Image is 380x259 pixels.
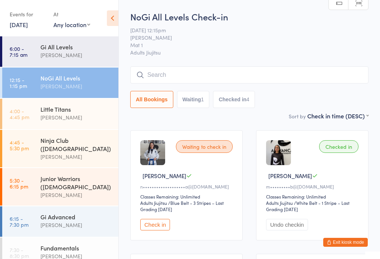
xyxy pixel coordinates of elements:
[40,74,112,82] div: NoGi All Levels
[10,46,27,58] time: 6:00 - 7:15 am
[40,136,112,153] div: Ninja Club ([DEMOGRAPHIC_DATA])
[10,177,28,189] time: 5:30 - 6:15 pm
[40,82,112,91] div: [PERSON_NAME]
[40,43,112,51] div: Gi All Levels
[201,96,204,102] div: 1
[266,193,361,200] div: Classes Remaining: Unlimited
[266,219,308,230] button: Undo checkin
[289,112,306,120] label: Sort by
[10,8,46,20] div: Events for
[176,140,233,153] div: Waiting to check in
[10,77,27,89] time: 12:15 - 1:15 pm
[266,183,361,190] div: m•••••••••b@[DOMAIN_NAME]
[53,8,90,20] div: At
[140,200,167,206] div: Adults Jiujitsu
[10,139,29,151] time: 4:45 - 5:30 pm
[140,183,235,190] div: n•••••••••••••••••••a@[DOMAIN_NAME]
[266,200,350,212] span: / White Belt - 1 Stripe – Last Grading [DATE]
[130,26,357,34] span: [DATE] 12:15pm
[140,193,235,200] div: Classes Remaining: Unlimited
[140,140,165,165] img: image1719795060.png
[10,20,28,29] a: [DATE]
[2,130,118,167] a: 4:45 -5:30 pmNinja Club ([DEMOGRAPHIC_DATA])[PERSON_NAME]
[140,219,170,230] button: Check in
[307,112,368,120] div: Check in time (DESC)
[2,99,118,129] a: 4:00 -4:45 pmLittle Titans[PERSON_NAME]
[130,41,357,49] span: Mat 1
[130,66,368,83] input: Search
[140,200,224,212] span: / Blue Belt - 3 Stripes – Last Grading [DATE]
[40,105,112,113] div: Little Titans
[319,140,358,153] div: Checked in
[40,244,112,252] div: Fundamentals
[130,10,368,23] h2: NoGi All Levels Check-in
[213,91,255,108] button: Checked in4
[130,49,368,56] span: Adults Jiujitsu
[10,108,29,120] time: 4:00 - 4:45 pm
[323,238,368,247] button: Exit kiosk mode
[130,91,173,108] button: All Bookings
[53,20,90,29] div: Any location
[2,36,118,67] a: 6:00 -7:15 amGi All Levels[PERSON_NAME]
[177,91,210,108] button: Waiting1
[246,96,249,102] div: 4
[40,221,112,229] div: [PERSON_NAME]
[40,191,112,199] div: [PERSON_NAME]
[142,172,186,180] span: [PERSON_NAME]
[40,153,112,161] div: [PERSON_NAME]
[40,174,112,191] div: Junior Warriors ([DEMOGRAPHIC_DATA])
[2,68,118,98] a: 12:15 -1:15 pmNoGi All Levels[PERSON_NAME]
[266,140,291,165] img: image1750758800.png
[10,247,29,259] time: 7:30 - 8:30 pm
[2,206,118,237] a: 6:15 -7:30 pmGi Advanced[PERSON_NAME]
[266,200,293,206] div: Adults Jiujitsu
[268,172,312,180] span: [PERSON_NAME]
[40,113,112,122] div: [PERSON_NAME]
[10,216,29,227] time: 6:15 - 7:30 pm
[40,213,112,221] div: Gi Advanced
[40,51,112,59] div: [PERSON_NAME]
[2,168,118,206] a: 5:30 -6:15 pmJunior Warriors ([DEMOGRAPHIC_DATA])[PERSON_NAME]
[130,34,357,41] span: [PERSON_NAME]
